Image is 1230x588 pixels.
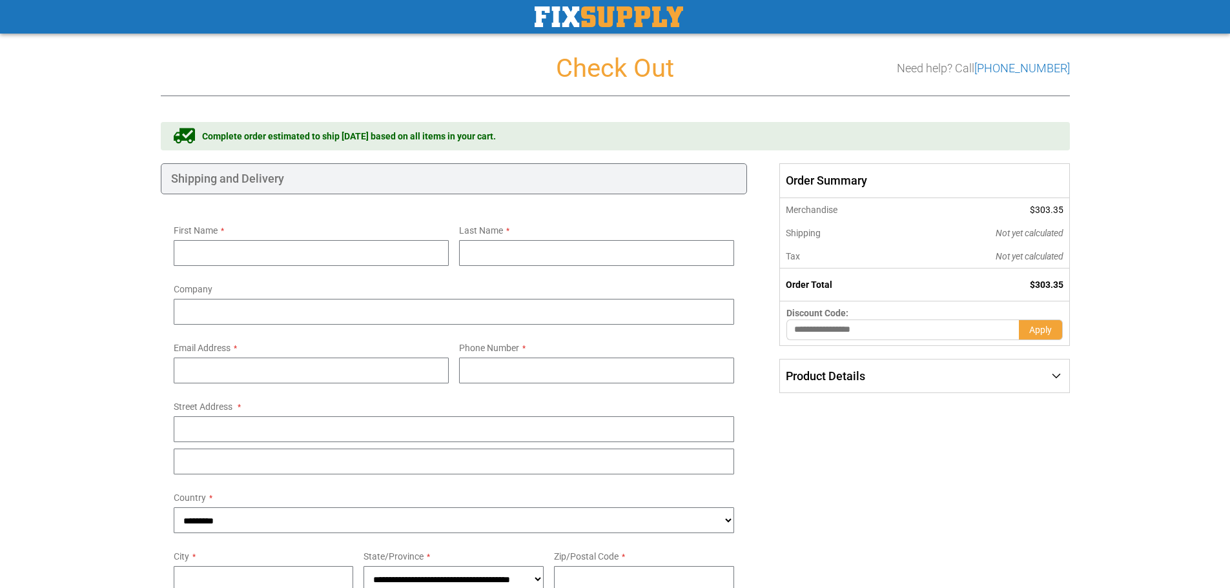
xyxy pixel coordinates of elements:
[1029,325,1052,335] span: Apply
[459,343,519,353] span: Phone Number
[174,492,206,503] span: Country
[364,551,424,562] span: State/Province
[174,225,218,236] span: First Name
[554,551,619,562] span: Zip/Postal Code
[779,163,1069,198] span: Order Summary
[780,245,908,269] th: Tax
[1030,205,1063,215] span: $303.35
[535,6,683,27] img: Fix Industrial Supply
[996,228,1063,238] span: Not yet calculated
[1019,319,1063,340] button: Apply
[174,551,189,562] span: City
[897,62,1070,75] h3: Need help? Call
[786,228,821,238] span: Shipping
[1030,279,1063,290] span: $303.35
[161,163,748,194] div: Shipping and Delivery
[202,130,496,143] span: Complete order estimated to ship [DATE] based on all items in your cart.
[786,279,832,290] strong: Order Total
[786,369,865,383] span: Product Details
[535,6,683,27] a: store logo
[161,54,1070,83] h1: Check Out
[174,343,231,353] span: Email Address
[780,198,908,221] th: Merchandise
[459,225,503,236] span: Last Name
[174,401,232,412] span: Street Address
[996,251,1063,261] span: Not yet calculated
[786,308,848,318] span: Discount Code:
[974,61,1070,75] a: [PHONE_NUMBER]
[174,284,212,294] span: Company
